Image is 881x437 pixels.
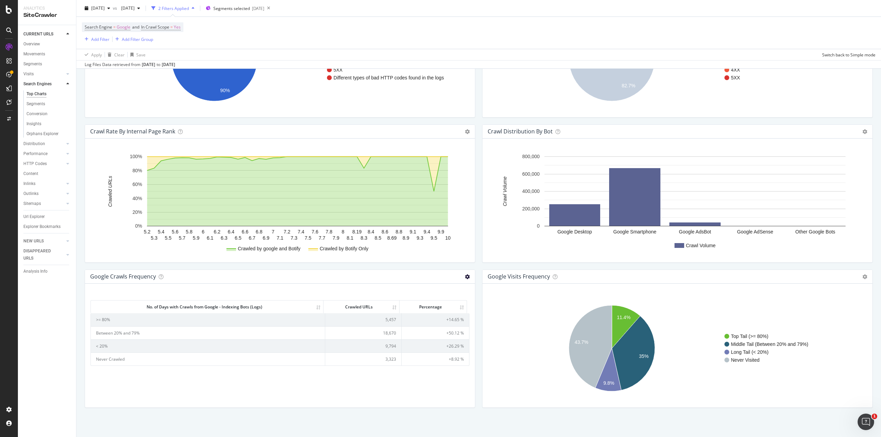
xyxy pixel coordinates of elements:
a: Explorer Bookmarks [23,223,71,230]
th: No. of Days with Crawls from Google - Indexing Bots (Logs): activate to sort column ascending [91,301,323,313]
a: Overview [23,41,71,48]
div: Content [23,170,38,177]
text: Never Visited [731,357,760,363]
div: Orphans Explorer [26,130,59,138]
span: Google [117,22,130,32]
button: [DATE] [82,3,113,14]
text: 43.7% [575,339,588,345]
text: 20% [132,209,142,215]
text: 7 [272,229,274,234]
a: Url Explorer [23,213,71,220]
div: Distribution [23,140,45,148]
td: +14.65 % [402,313,469,326]
h4: Crawl Rate By Internal Page Rank [90,127,175,136]
div: Segments [26,100,45,108]
text: 4XX [731,67,740,73]
text: Crawl Volume [686,243,716,248]
text: Long Tail (< 20%) [731,349,768,355]
text: 5XX [333,67,343,73]
text: 8.69 [387,235,396,241]
a: Movements [23,51,71,58]
text: 6.4 [228,229,235,234]
text: 9.9 [437,229,444,234]
svg: A chart. [488,295,864,402]
div: Overview [23,41,40,48]
div: SiteCrawler [23,11,71,19]
text: Crawled by Botify Only [320,246,369,251]
text: 5.2 [144,229,151,234]
text: 10 [445,235,451,241]
td: Never Crawled [91,352,325,365]
div: Add Filter [91,36,109,42]
text: 9.5 [431,235,437,241]
text: Crawl Volume [502,176,508,206]
text: 8.1 [347,235,353,241]
i: Options [862,274,867,279]
div: HTTP Codes [23,160,47,167]
div: [DATE] [142,62,155,68]
svg: A chart. [488,150,864,257]
a: Outlinks [23,190,64,197]
div: Search Engines [23,80,52,88]
div: Conversion [26,110,47,118]
span: Search Engine [85,24,112,30]
text: 800,000 [522,154,540,160]
text: 9.3 [416,235,423,241]
div: Visits [23,70,34,78]
text: Other Google Bots [795,229,835,234]
h4: Crawl Distribution By Bot [488,127,553,136]
i: Options [465,274,470,279]
div: [DATE] [162,62,175,68]
div: DISAPPEARED URLS [23,248,58,262]
div: Top Charts [26,90,46,98]
text: 8.4 [368,229,374,234]
td: 3,323 [325,352,402,365]
h4: google Crawls Frequency [90,272,156,281]
a: Top Charts [26,90,71,98]
td: +8.92 % [402,352,469,365]
td: 18,670 [325,326,402,339]
span: = [170,24,173,30]
button: Switch back to Simple mode [819,49,875,60]
text: 5.6 [172,229,179,234]
td: +26.29 % [402,339,469,352]
div: Clear [114,52,125,57]
button: Clear [105,49,125,60]
a: Segments [23,61,71,68]
a: Content [23,170,71,177]
button: Segments selected[DATE] [203,3,264,14]
text: 7.1 [277,235,284,241]
text: 7.5 [305,235,311,241]
span: vs [113,5,118,11]
div: Log Files Data retrieved from to [85,62,175,68]
text: 7.9 [333,235,340,241]
text: Crawled by google and Botify [238,246,300,251]
div: CURRENT URLS [23,31,53,38]
a: Sitemaps [23,200,64,207]
a: HTTP Codes [23,160,64,167]
a: Inlinks [23,180,64,187]
text: 5.9 [193,235,200,241]
text: 9.8% [603,380,614,386]
text: 5.8 [186,229,193,234]
span: Yes [174,22,181,32]
text: 0 [537,223,540,229]
text: Top Tail (>= 80%) [731,334,768,339]
span: Segments selected [213,6,250,11]
td: Between 20% and 79% [91,326,325,339]
text: 8.8 [395,229,402,234]
text: 9.4 [424,229,431,234]
text: 5.7 [179,235,185,241]
text: 5XX [731,75,740,80]
text: Middle Tail (Between 20% and 79%) [731,341,808,347]
span: 2025 Mar. 19th [118,5,135,11]
text: 600,000 [522,171,540,177]
button: Add Filter Group [113,35,153,43]
text: Crawled URLs [107,176,113,207]
a: Search Engines [23,80,64,88]
text: 6.7 [249,235,256,241]
text: 8.3 [361,235,368,241]
span: 2025 Aug. 20th [91,5,105,11]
